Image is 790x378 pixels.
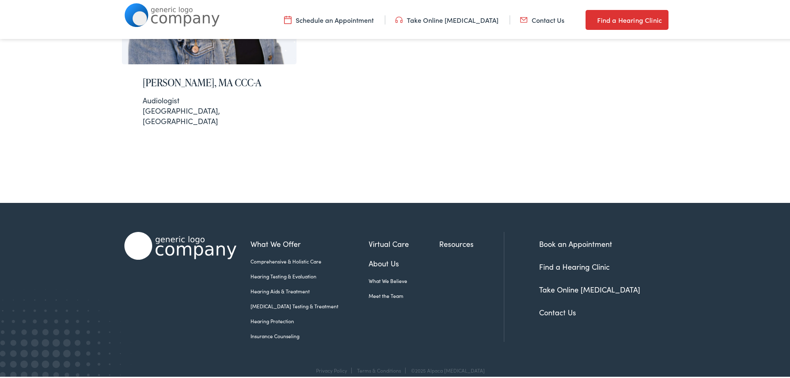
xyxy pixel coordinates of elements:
[395,14,403,23] img: utility icon
[250,331,369,338] a: Insurance Counseling
[539,260,610,270] a: Find a Hearing Clinic
[250,286,369,293] a: Hearing Aids & Treatment
[369,276,439,283] a: What We Believe
[250,316,369,323] a: Hearing Protection
[369,290,439,298] a: Meet the Team
[586,13,593,23] img: utility icon
[395,14,498,23] a: Take Online [MEDICAL_DATA]
[369,256,439,267] a: About Us
[143,93,276,104] div: Audiologist
[124,230,236,258] img: Alpaca Audiology
[143,93,276,125] div: [GEOGRAPHIC_DATA], [GEOGRAPHIC_DATA]
[250,271,369,278] a: Hearing Testing & Evaluation
[439,237,504,248] a: Resources
[284,14,374,23] a: Schedule an Appointment
[520,14,527,23] img: utility icon
[407,366,485,372] div: ©2025 Alpaca [MEDICAL_DATA]
[250,256,369,263] a: Comprehensive & Holistic Care
[586,8,668,28] a: Find a Hearing Clinic
[369,237,439,248] a: Virtual Care
[250,301,369,308] a: [MEDICAL_DATA] Testing & Treatment
[539,283,640,293] a: Take Online [MEDICAL_DATA]
[250,237,369,248] a: What We Offer
[284,14,292,23] img: utility icon
[143,75,276,87] h2: [PERSON_NAME], MA CCC-A
[316,365,347,372] a: Privacy Policy
[520,14,564,23] a: Contact Us
[357,365,401,372] a: Terms & Conditions
[539,305,576,316] a: Contact Us
[539,237,612,247] a: Book an Appointment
